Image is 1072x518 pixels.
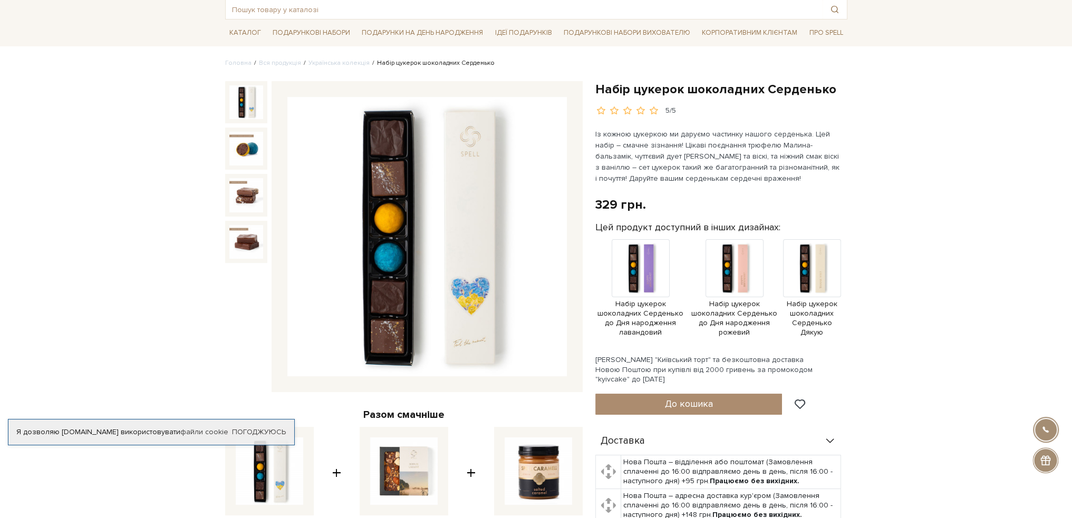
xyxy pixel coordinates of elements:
div: Я дозволяю [DOMAIN_NAME] використовувати [8,427,294,437]
img: Продукт [612,239,670,297]
div: [PERSON_NAME] "Київський торт" та безкоштовна доставка Новою Поштою при купівлі від 2000 гривень ... [595,355,847,384]
a: Головна [225,59,252,67]
img: Продукт [783,239,841,297]
div: Разом смачніше [225,408,583,422]
span: Набір цукерок шоколадних Серденько Дякую [783,299,841,338]
img: Набір цукерок шоколадних Серденько [229,225,263,259]
span: Набір цукерок шоколадних Серденько до Дня народження лавандовий [595,299,686,338]
a: Погоджуюсь [232,427,286,437]
span: Набір цукерок шоколадних Серденько до Дня народження рожевий [691,299,778,338]
img: Продукт [706,239,764,297]
span: Доставка [601,436,645,446]
img: Набір цукерок шоколадних Серденько [229,132,263,165]
li: Набір цукерок шоколадних Серденько [370,58,495,68]
a: Набір цукерок шоколадних Серденько до Дня народження рожевий [691,263,778,337]
a: Каталог [225,25,265,41]
img: Карамель солона, 250 г [505,437,572,505]
a: Вся продукція [259,59,301,67]
a: Подарунки на День народження [358,25,487,41]
a: Про Spell [805,25,847,41]
a: Набір цукерок шоколадних Серденько до Дня народження лавандовий [595,263,686,337]
img: Набір цукерок шоколадних Серденько [287,97,567,376]
h1: Набір цукерок шоколадних Серденько [595,81,847,97]
a: Корпоративним клієнтам [698,24,801,42]
img: Набір цукерок шоколадних Серденько [236,437,303,505]
a: Набір цукерок шоколадних Серденько Дякую [783,263,841,337]
button: До кошика [595,394,783,415]
a: Подарункові набори [268,25,354,41]
img: Набір цукерок шоколадних Серденько [229,85,263,119]
span: До кошика [665,398,713,409]
p: Із кожною цукеркою ми даруємо частинку нашого серденька. Цей набір – смачне зізнання! Цікаві поєд... [595,129,843,184]
img: Набір цукерок шоколадних Серденько [229,178,263,212]
div: 329 грн. [595,197,646,213]
div: 5/5 [665,106,676,116]
a: Подарункові набори вихователю [559,24,694,42]
td: Нова Пошта – відділення або поштомат (Замовлення сплаченні до 16:00 відправляємо день в день, піс... [621,455,841,489]
img: Шоколад KYIV Україна [370,437,438,505]
b: Працюємо без вихідних. [710,476,799,485]
a: файли cookie [180,427,228,436]
a: Ідеї подарунків [490,25,556,41]
a: Українська колекція [308,59,370,67]
label: Цей продукт доступний в інших дизайнах: [595,221,780,233]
